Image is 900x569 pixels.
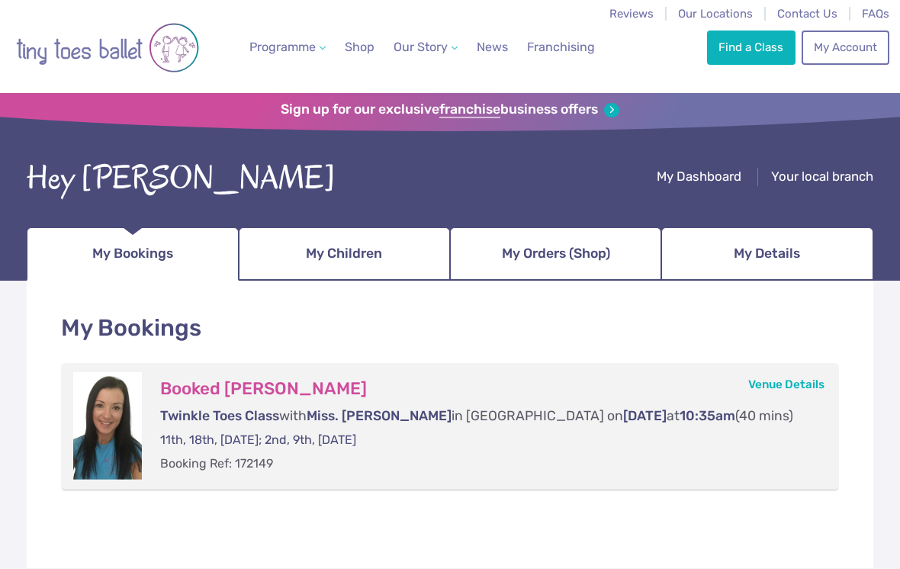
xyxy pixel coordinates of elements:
[16,10,199,85] img: tiny toes ballet
[609,7,654,21] a: Reviews
[623,408,667,423] span: [DATE]
[661,227,873,281] a: My Details
[771,169,873,184] span: Your local branch
[307,408,452,423] span: Miss. [PERSON_NAME]
[657,169,741,188] a: My Dashboard
[249,40,316,54] span: Programme
[160,432,808,448] p: 11th, 18th, [DATE]; 2nd, 9th, [DATE]
[734,240,800,267] span: My Details
[243,32,332,63] a: Programme
[521,32,601,63] a: Franchising
[27,227,238,281] a: My Bookings
[27,155,336,202] div: Hey [PERSON_NAME]
[306,240,382,267] span: My Children
[160,378,808,400] h3: Booked [PERSON_NAME]
[339,32,381,63] a: Shop
[862,7,889,21] a: FAQs
[281,101,619,118] a: Sign up for our exclusivefranchisebusiness offers
[61,312,839,345] h1: My Bookings
[92,240,173,267] span: My Bookings
[239,227,450,281] a: My Children
[748,378,824,391] a: Venue Details
[657,169,741,184] span: My Dashboard
[502,240,610,267] span: My Orders (Shop)
[802,31,889,64] a: My Account
[777,7,837,21] a: Contact Us
[771,169,873,188] a: Your local branch
[450,227,661,281] a: My Orders (Shop)
[387,32,464,63] a: Our Story
[471,32,514,63] a: News
[477,40,508,54] span: News
[439,101,500,118] strong: franchise
[345,40,374,54] span: Shop
[527,40,595,54] span: Franchising
[680,408,735,423] span: 10:35am
[160,407,808,426] p: with in [GEOGRAPHIC_DATA] on at (40 mins)
[707,31,796,64] a: Find a Class
[160,455,808,472] p: Booking Ref: 172149
[394,40,448,54] span: Our Story
[678,7,753,21] a: Our Locations
[160,408,279,423] span: Twinkle Toes Class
